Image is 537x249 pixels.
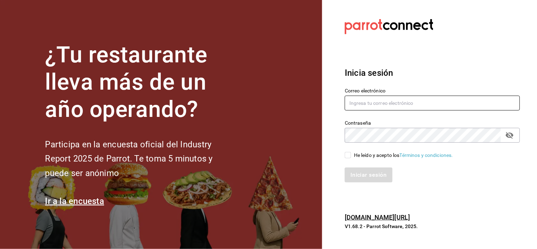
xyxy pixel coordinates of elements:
label: Contraseña [345,121,520,126]
label: Correo electrónico [345,89,520,94]
h3: Inicia sesión [345,67,520,79]
a: [DOMAIN_NAME][URL] [345,214,410,221]
input: Ingresa tu correo electrónico [345,96,520,111]
button: passwordField [504,129,516,141]
div: He leído y acepto los [354,152,453,159]
a: Ir a la encuesta [45,196,104,206]
p: V1.68.2 - Parrot Software, 2025. [345,223,520,230]
a: Términos y condiciones. [400,152,453,158]
h2: Participa en la encuesta oficial del Industry Report 2025 de Parrot. Te toma 5 minutos y puede se... [45,137,236,181]
h1: ¿Tu restaurante lleva más de un año operando? [45,41,236,123]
